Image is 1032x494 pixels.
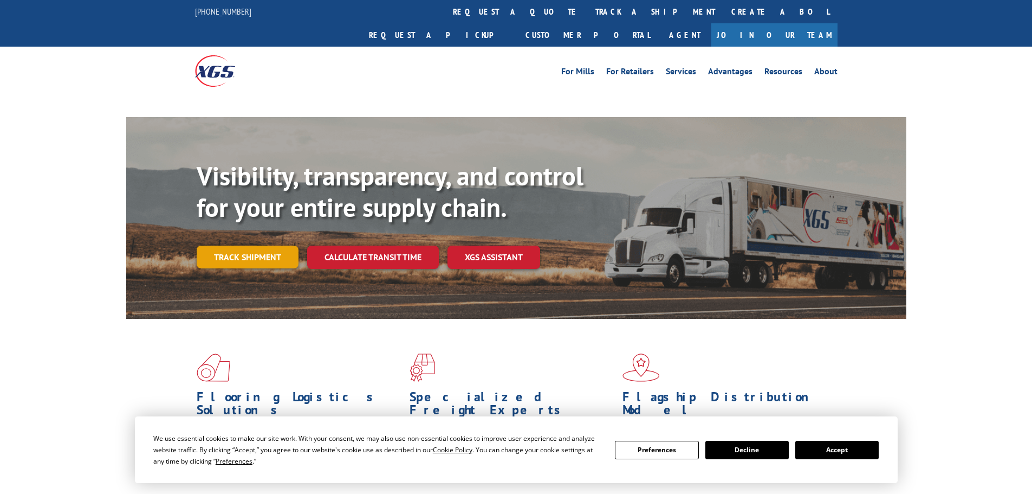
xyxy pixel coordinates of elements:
[410,390,614,422] h1: Specialized Freight Experts
[447,246,540,269] a: XGS ASSISTANT
[517,23,658,47] a: Customer Portal
[606,67,654,79] a: For Retailers
[561,67,594,79] a: For Mills
[814,67,838,79] a: About
[361,23,517,47] a: Request a pickup
[433,445,472,454] span: Cookie Policy
[615,441,698,459] button: Preferences
[197,354,230,382] img: xgs-icon-total-supply-chain-intelligence-red
[711,23,838,47] a: Join Our Team
[708,67,752,79] a: Advantages
[795,441,879,459] button: Accept
[705,441,789,459] button: Decline
[197,390,401,422] h1: Flooring Logistics Solutions
[197,246,298,268] a: Track shipment
[622,390,827,422] h1: Flagship Distribution Model
[153,433,602,467] div: We use essential cookies to make our site work. With your consent, we may also use non-essential ...
[410,354,435,382] img: xgs-icon-focused-on-flooring-red
[197,159,583,224] b: Visibility, transparency, and control for your entire supply chain.
[666,67,696,79] a: Services
[658,23,711,47] a: Agent
[307,246,439,269] a: Calculate transit time
[216,457,252,466] span: Preferences
[195,6,251,17] a: [PHONE_NUMBER]
[764,67,802,79] a: Resources
[622,354,660,382] img: xgs-icon-flagship-distribution-model-red
[135,416,898,483] div: Cookie Consent Prompt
